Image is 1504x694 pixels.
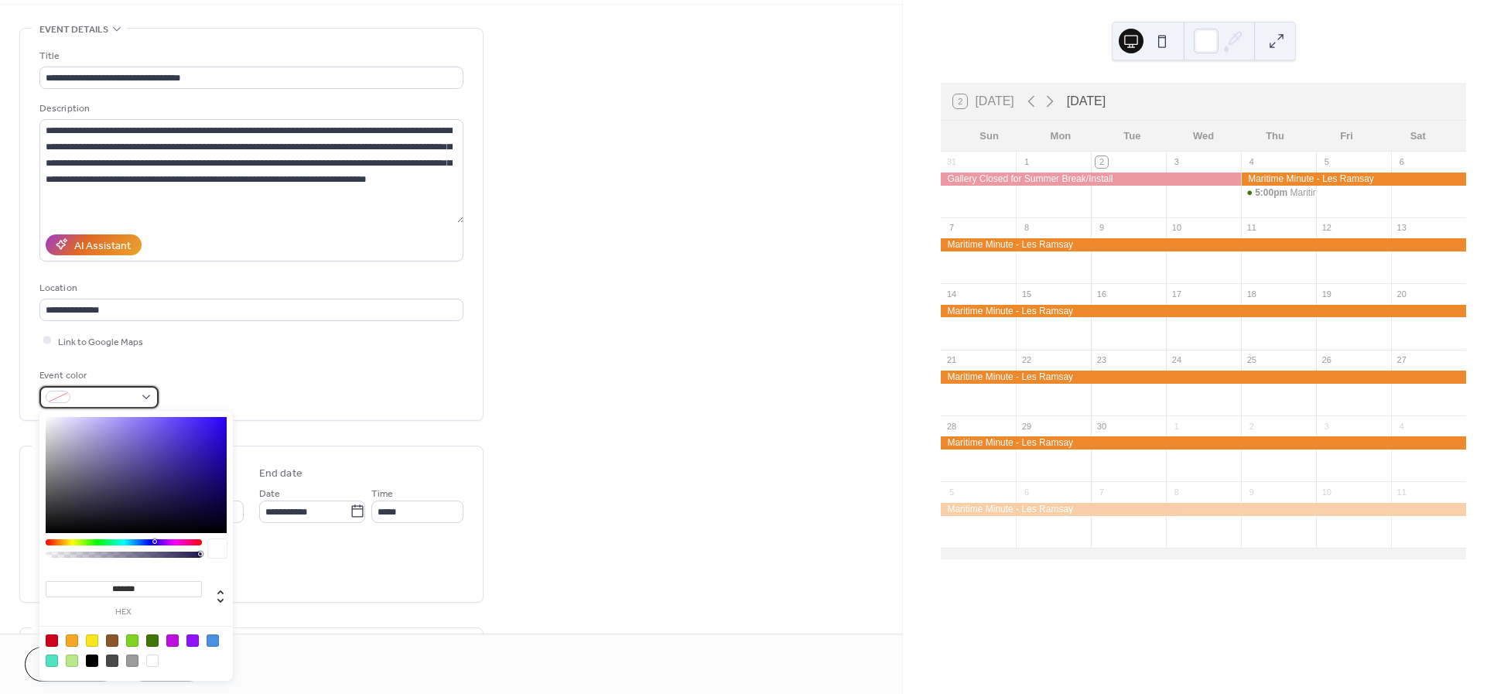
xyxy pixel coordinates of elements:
[259,485,280,501] span: Date
[945,222,957,234] div: 7
[1246,486,1257,497] div: 9
[1020,156,1032,168] div: 1
[1096,486,1107,497] div: 7
[46,634,58,647] div: #D0021B
[1020,288,1032,299] div: 15
[953,121,1024,152] div: Sun
[1171,420,1182,432] div: 1
[1096,121,1167,152] div: Tue
[186,634,199,647] div: #9013FE
[146,634,159,647] div: #417505
[941,173,1241,186] div: Gallery Closed for Summer Break/Install
[66,655,78,667] div: #B8E986
[1246,420,1257,432] div: 2
[945,288,957,299] div: 14
[39,101,460,117] div: Description
[1096,354,1107,366] div: 23
[1171,222,1182,234] div: 10
[1321,354,1332,366] div: 26
[66,634,78,647] div: #F5A623
[1241,186,1316,200] div: Maritime Minute - Les Ramsay Opening Reception & Artist Talk
[39,280,460,296] div: Location
[86,634,98,647] div: #F8E71C
[39,22,108,38] span: Event details
[106,655,118,667] div: #4A4A4A
[1171,156,1182,168] div: 3
[106,634,118,647] div: #8B572A
[58,333,143,350] span: Link to Google Maps
[74,238,131,254] div: AI Assistant
[1321,288,1332,299] div: 19
[1321,156,1332,168] div: 5
[86,655,98,667] div: #000000
[25,647,120,682] button: Cancel
[1171,288,1182,299] div: 17
[126,655,138,667] div: #9B9B9B
[1383,121,1454,152] div: Sat
[1396,420,1407,432] div: 4
[1025,121,1096,152] div: Mon
[259,466,303,482] div: End date
[1239,121,1311,152] div: Thu
[941,371,1466,384] div: Maritime Minute - Les Ramsay
[166,634,179,647] div: #BD10E0
[1396,222,1407,234] div: 13
[945,486,957,497] div: 5
[1020,420,1032,432] div: 29
[945,156,957,168] div: 31
[1096,222,1107,234] div: 9
[1171,354,1182,366] div: 24
[1396,354,1407,366] div: 27
[1168,121,1239,152] div: Wed
[39,48,460,64] div: Title
[1396,288,1407,299] div: 20
[1321,486,1332,497] div: 10
[1246,354,1257,366] div: 25
[1396,156,1407,168] div: 6
[1321,222,1332,234] div: 12
[1096,420,1107,432] div: 30
[1020,222,1032,234] div: 8
[1020,354,1032,366] div: 22
[46,234,142,255] button: AI Assistant
[1096,156,1107,168] div: 2
[945,354,957,366] div: 21
[126,634,138,647] div: #7ED321
[46,608,202,617] label: hex
[1255,186,1290,200] span: 5:00pm
[1171,486,1182,497] div: 8
[1396,486,1407,497] div: 11
[941,436,1466,450] div: Maritime Minute - Les Ramsay
[1246,288,1257,299] div: 18
[39,368,156,384] div: Event color
[1020,486,1032,497] div: 6
[146,655,159,667] div: #FFFFFF
[1096,288,1107,299] div: 16
[371,485,393,501] span: Time
[207,634,219,647] div: #4A90E2
[941,305,1466,318] div: Maritime Minute - Les Ramsay
[1311,121,1382,152] div: Fri
[46,655,58,667] div: #50E3C2
[1067,92,1106,111] div: [DATE]
[1321,420,1332,432] div: 3
[945,420,957,432] div: 28
[1241,173,1466,186] div: Maritime Minute - Les Ramsay
[941,503,1466,516] div: Maritime Minute - Les Ramsay
[941,238,1466,251] div: Maritime Minute - Les Ramsay
[1246,222,1257,234] div: 11
[1246,156,1257,168] div: 4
